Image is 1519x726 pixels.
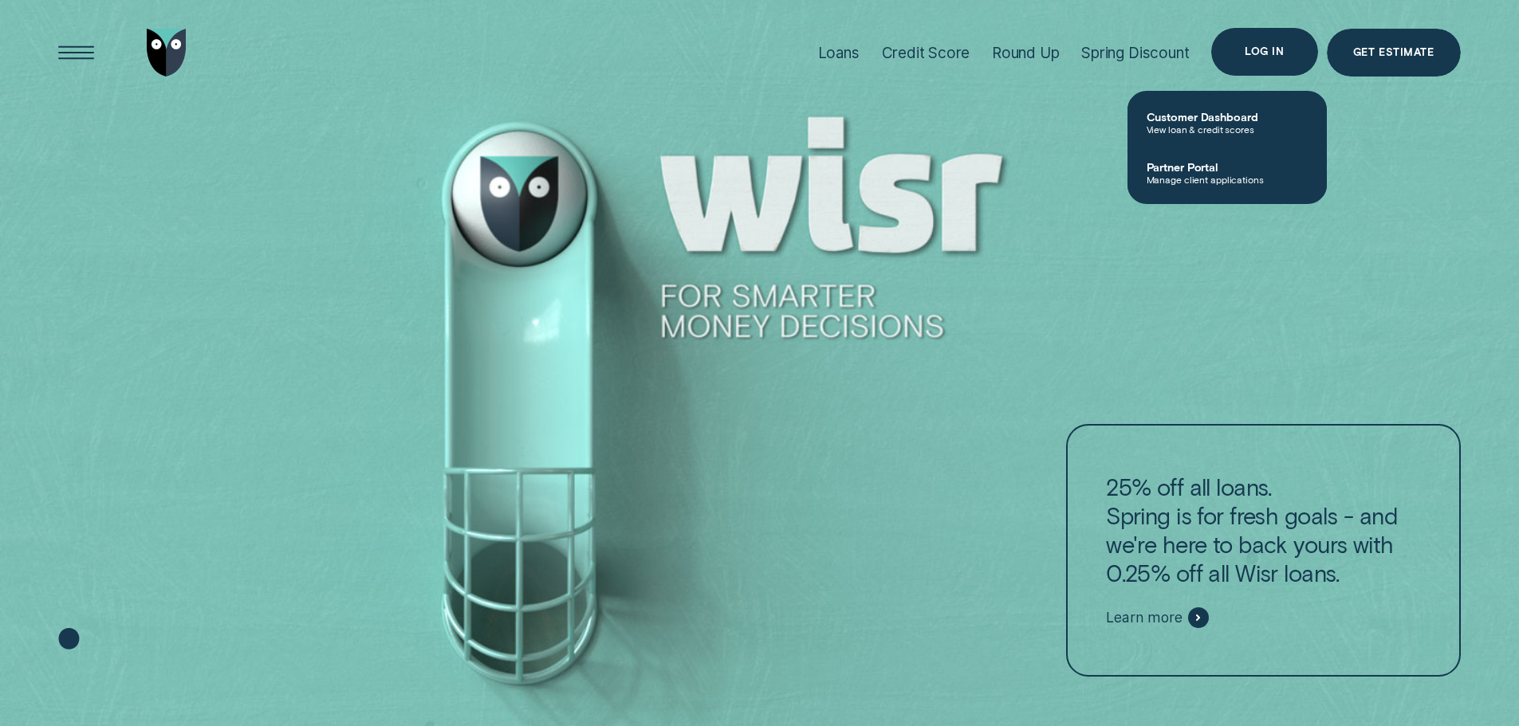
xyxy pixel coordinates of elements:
[1147,110,1308,124] span: Customer Dashboard
[1211,28,1317,76] button: Log in
[818,44,860,62] div: Loans
[1066,424,1460,677] a: 25% off all loans.Spring is for fresh goals - and we're here to back yours with 0.25% off all Wis...
[1147,160,1308,174] span: Partner Portal
[1081,44,1189,62] div: Spring Discount
[147,29,187,77] img: Wisr
[882,44,970,62] div: Credit Score
[1147,174,1308,185] span: Manage client applications
[53,29,100,77] button: Open Menu
[1127,97,1327,147] a: Customer DashboardView loan & credit scores
[1106,609,1182,626] span: Learn more
[992,44,1060,62] div: Round Up
[1245,47,1284,57] div: Log in
[1147,124,1308,135] span: View loan & credit scores
[1327,29,1461,77] a: Get Estimate
[1127,147,1327,198] a: Partner PortalManage client applications
[1106,473,1420,587] p: 25% off all loans. Spring is for fresh goals - and we're here to back yours with 0.25% off all Wi...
